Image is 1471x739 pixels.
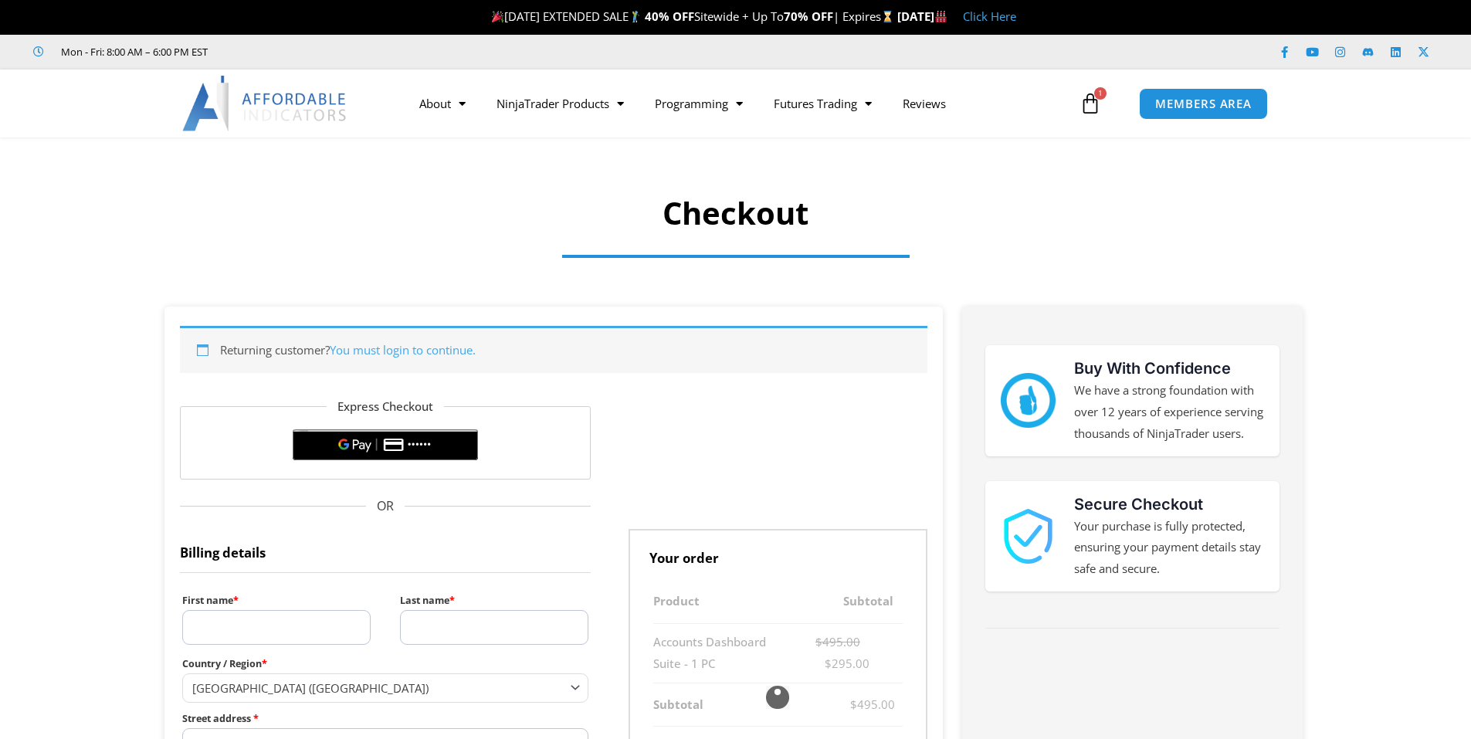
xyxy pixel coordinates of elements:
img: LogoAI | Affordable Indicators – NinjaTrader [182,76,348,131]
img: 🏌️‍♂️ [629,11,641,22]
a: MEMBERS AREA [1139,88,1268,120]
strong: 70% OFF [784,8,833,24]
legend: Express Checkout [327,396,444,418]
button: Buy with GPay [293,429,478,460]
a: Reviews [887,86,961,121]
h3: Secure Checkout [1074,493,1264,516]
a: Programming [639,86,758,121]
nav: Menu [404,86,1076,121]
span: 1 [1094,87,1107,100]
span: Country / Region [182,673,589,702]
span: [DATE] EXTENDED SALE Sitewide + Up To | Expires [488,8,897,24]
img: mark thumbs good 43913 | Affordable Indicators – NinjaTrader [1001,373,1056,428]
h1: Checkout [224,192,1247,235]
h3: Buy With Confidence [1074,357,1264,380]
a: About [404,86,481,121]
h3: Billing details [180,529,591,573]
label: Country / Region [182,654,589,673]
h3: Your order [629,529,927,580]
img: 🏭 [935,11,947,22]
text: •••••• [408,439,432,450]
label: Last name [400,591,588,610]
span: United States (US) [192,680,565,696]
div: Returning customer? [180,326,927,373]
label: First name [182,591,371,610]
span: Mon - Fri: 8:00 AM – 6:00 PM EST [57,42,208,61]
p: We have a strong foundation with over 12 years of experience serving thousands of NinjaTrader users. [1074,380,1264,445]
strong: [DATE] [897,8,947,24]
img: 1000913 | Affordable Indicators – NinjaTrader [1001,509,1056,564]
img: ⌛ [882,11,893,22]
img: 🎉 [492,11,503,22]
a: You must login to continue. [330,342,476,358]
a: 1 [1056,81,1124,126]
a: Futures Trading [758,86,887,121]
label: Street address [182,709,589,728]
span: MEMBERS AREA [1155,98,1252,110]
p: Your purchase is fully protected, ensuring your payment details stay safe and secure. [1074,516,1264,581]
iframe: Customer reviews powered by Trustpilot [229,44,461,59]
strong: 40% OFF [645,8,694,24]
span: OR [180,495,591,518]
a: Click Here [963,8,1016,24]
a: NinjaTrader Products [481,86,639,121]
